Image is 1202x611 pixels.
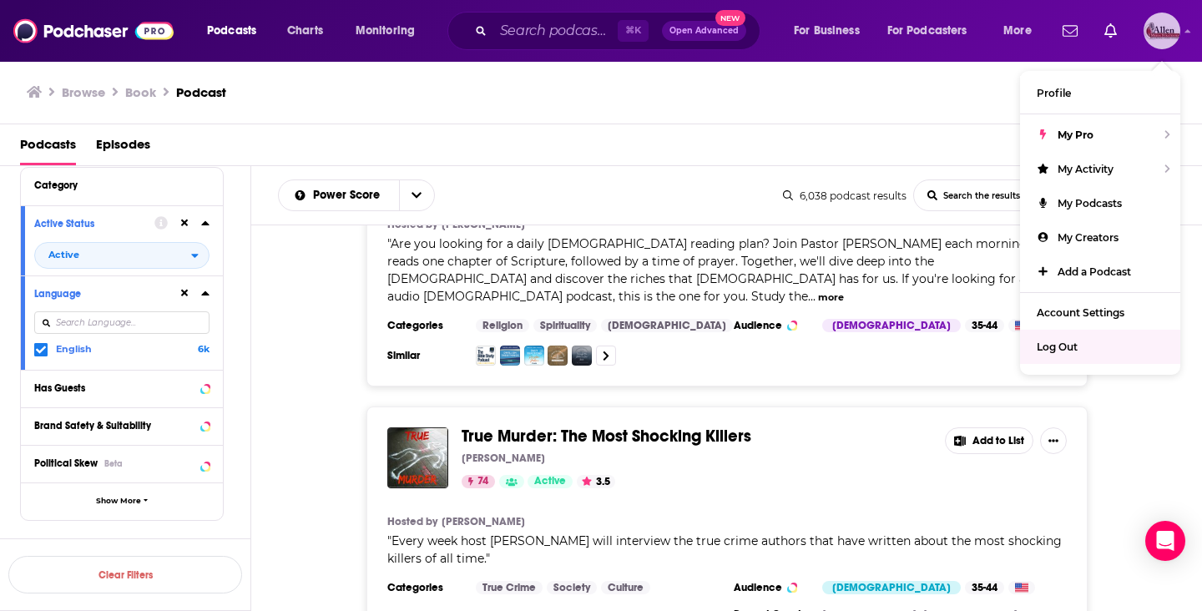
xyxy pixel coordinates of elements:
[34,242,210,269] button: open menu
[965,581,1004,594] div: 35-44
[13,15,174,47] img: Podchaser - Follow, Share and Rate Podcasts
[715,10,745,26] span: New
[34,452,210,473] button: Political SkewBeta
[96,497,141,506] span: Show More
[601,319,733,332] a: [DEMOGRAPHIC_DATA]
[387,236,1061,304] span: "
[662,21,746,41] button: Open AdvancedNew
[442,515,525,528] a: [PERSON_NAME]
[477,473,488,490] span: 74
[34,382,195,394] div: Has Guests
[34,420,195,432] div: Brand Safety & Suitability
[1040,427,1067,454] button: Show More Button
[207,19,256,43] span: Podcasts
[822,319,961,332] div: [DEMOGRAPHIC_DATA]
[462,452,545,465] p: [PERSON_NAME]
[278,179,435,211] h2: Choose List sort
[965,319,1004,332] div: 35-44
[176,84,226,100] h3: Podcast
[476,581,543,594] a: True Crime
[125,84,156,100] h1: Book
[547,581,597,594] a: Society
[493,18,618,44] input: Search podcasts, credits, & more...
[344,18,437,44] button: open menu
[279,189,399,201] button: open menu
[34,377,210,398] button: Has Guests
[34,218,144,230] div: Active Status
[1037,87,1071,99] span: Profile
[1144,13,1180,49] button: Show profile menu
[734,319,809,332] h3: Audience
[387,533,1062,566] span: Every week host [PERSON_NAME] will interview the true crime authors that have written about the m...
[1020,255,1180,289] a: Add a Podcast
[782,18,881,44] button: open menu
[524,346,544,366] img: Daily Devotions with Pastor John
[945,427,1033,454] button: Add to List
[548,346,568,366] a: A Year in the Bible with Daily Grace
[1144,13,1180,49] img: User Profile
[387,515,437,528] h4: Hosted by
[387,349,462,362] h3: Similar
[96,131,150,165] span: Episodes
[1058,129,1093,141] span: My Pro
[669,27,739,35] span: Open Advanced
[1058,163,1114,175] span: My Activity
[48,250,79,260] span: Active
[818,290,844,305] button: more
[34,415,210,436] button: Brand Safety & Suitability
[1020,220,1180,255] a: My Creators
[34,242,210,269] h2: filter dropdown
[462,475,495,488] a: 74
[399,180,434,210] button: open menu
[34,283,178,304] button: Language
[1037,306,1124,319] span: Account Settings
[1020,71,1180,375] ul: Show profile menu
[21,482,223,520] button: Show More
[618,20,649,42] span: ⌘ K
[876,18,992,44] button: open menu
[56,343,92,355] span: English
[34,213,154,234] button: Active Status
[34,288,167,300] div: Language
[387,319,462,332] h3: Categories
[356,19,415,43] span: Monitoring
[500,346,520,366] img: Dwell On These Things
[287,19,323,43] span: Charts
[794,19,860,43] span: For Business
[276,18,333,44] a: Charts
[534,473,566,490] span: Active
[387,533,1062,566] span: " "
[387,236,1061,304] span: Are you looking for a daily [DEMOGRAPHIC_DATA] reading plan? Join Pastor [PERSON_NAME] each morni...
[783,189,907,202] div: 6,038 podcast results
[462,426,751,447] span: True Murder: The Most Shocking Killers
[1145,521,1185,561] div: Open Intercom Messenger
[1058,197,1122,210] span: My Podcasts
[1144,13,1180,49] span: Logged in as AllenMedia
[577,475,615,488] button: 3.5
[533,319,597,332] a: Spirituality
[387,581,462,594] h3: Categories
[1020,76,1180,110] a: Profile
[8,556,242,593] button: Clear Filters
[1098,17,1124,45] a: Show notifications dropdown
[476,346,496,366] img: The Bible Study Podcast
[387,427,448,488] img: True Murder: The Most Shocking Killers
[528,475,573,488] a: Active
[822,581,961,594] div: [DEMOGRAPHIC_DATA]
[462,427,751,446] a: True Murder: The Most Shocking Killers
[198,343,210,355] span: 6k
[476,319,529,332] a: Religion
[1020,295,1180,330] a: Account Settings
[20,131,76,165] a: Podcasts
[572,346,592,366] img: Chronologically Through the Bible in One Year
[62,84,105,100] h3: Browse
[195,18,278,44] button: open menu
[887,19,967,43] span: For Podcasters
